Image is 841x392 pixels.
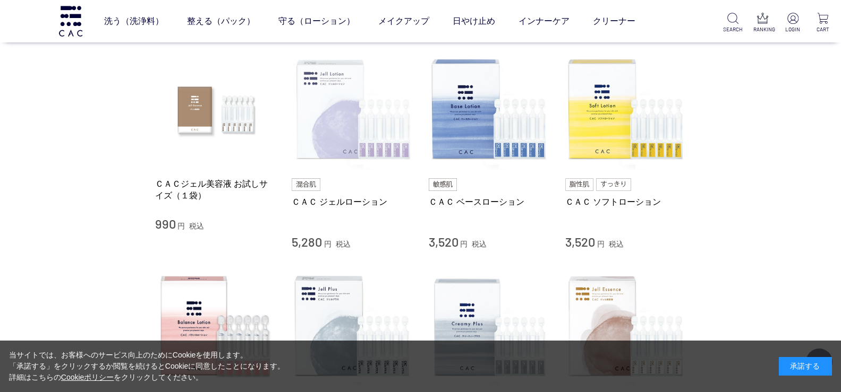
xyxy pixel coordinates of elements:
[292,196,413,207] a: ＣＡＣ ジェルローション
[565,266,686,387] img: ＣＡＣ ジェル美容液
[292,266,413,387] img: ＣＡＣ ジェルプラス
[723,25,742,33] p: SEARCH
[813,13,832,33] a: CART
[565,196,686,207] a: ＣＡＣ ソフトローション
[324,240,332,248] span: 円
[104,6,164,36] a: 洗う（洗浄料）
[155,49,276,170] img: ＣＡＣジェル美容液 お試しサイズ（１袋）
[753,25,772,33] p: RANKING
[292,178,320,191] img: 混合肌
[519,6,570,36] a: インナーケア
[177,222,185,230] span: 円
[723,13,742,33] a: SEARCH
[429,266,550,387] img: ＣＡＣ クリーミィープラス
[189,222,204,230] span: 税込
[57,6,84,36] img: logo
[779,357,832,376] div: 承諾する
[155,178,276,201] a: ＣＡＣジェル美容液 お試しサイズ（１袋）
[278,6,355,36] a: 守る（ローション）
[378,6,429,36] a: メイクアップ
[429,49,550,170] img: ＣＡＣ ベースローション
[155,216,176,231] span: 990
[292,49,413,170] img: ＣＡＣ ジェルローション
[472,240,487,248] span: 税込
[9,350,285,383] div: 当サイトでは、お客様へのサービス向上のためにCookieを使用します。 「承諾する」をクリックするか閲覧を続けるとCookieに同意したことになります。 詳細はこちらの をクリックしてください。
[783,25,802,33] p: LOGIN
[336,240,351,248] span: 税込
[155,266,276,387] img: ＣＡＣ バランスローション
[292,234,322,249] span: 5,280
[813,25,832,33] p: CART
[597,240,605,248] span: 円
[61,373,114,381] a: Cookieポリシー
[429,178,457,191] img: 敏感肌
[187,6,255,36] a: 整える（パック）
[429,196,550,207] a: ＣＡＣ ベースローション
[783,13,802,33] a: LOGIN
[596,178,631,191] img: すっきり
[753,13,772,33] a: RANKING
[565,49,686,170] img: ＣＡＣ ソフトローション
[460,240,468,248] span: 円
[593,6,635,36] a: クリーナー
[429,234,458,249] span: 3,520
[565,178,593,191] img: 脂性肌
[565,234,595,249] span: 3,520
[609,240,624,248] span: 税込
[453,6,495,36] a: 日やけ止め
